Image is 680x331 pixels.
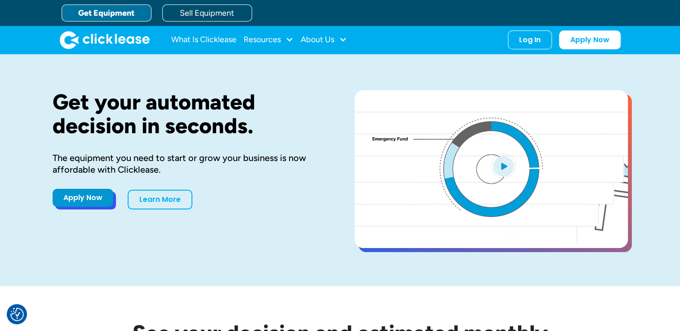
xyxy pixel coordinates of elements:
div: Log In [519,35,541,44]
a: Get Equipment [62,4,151,22]
h1: Get your automated decision in seconds. [53,90,326,138]
a: Sell Equipment [162,4,252,22]
a: What Is Clicklease [171,31,236,49]
button: Consent Preferences [10,308,24,321]
a: Apply Now [53,189,113,207]
div: Resources [244,31,293,49]
img: Clicklease logo [60,31,150,49]
a: Learn More [128,190,192,209]
div: The equipment you need to start or grow your business is now affordable with Clicklease. [53,152,326,175]
a: open lightbox [355,90,628,248]
img: Blue play button logo on a light blue circular background [491,153,516,179]
img: Revisit consent button [10,308,24,321]
a: home [60,31,150,49]
a: Apply Now [559,30,621,49]
div: About Us [301,31,347,49]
